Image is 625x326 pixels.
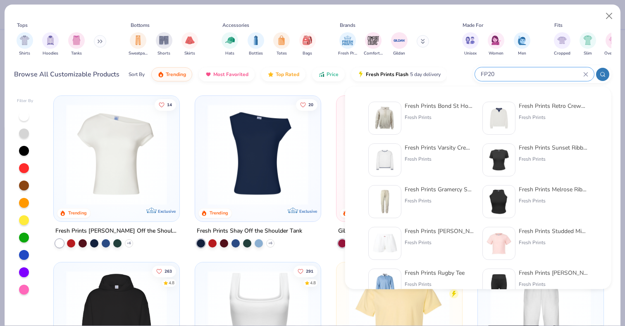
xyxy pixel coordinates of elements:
button: filter button [488,32,504,57]
span: Fresh Prints Flash [366,71,408,78]
img: 8f478216-4029-45fd-9955-0c7f7b28c4ae [372,105,398,131]
img: Women Image [491,36,501,45]
button: filter button [273,32,290,57]
div: filter for Tanks [68,32,85,57]
span: 291 [306,269,313,273]
span: Trending [166,71,186,78]
span: Totes [277,50,287,57]
button: Most Favorited [199,67,255,81]
div: Fits [554,21,563,29]
div: Accessories [222,21,249,29]
img: Gildan Image [393,34,406,47]
img: flash.gif [358,71,364,78]
div: filter for Slim [580,32,596,57]
div: Fresh Prints [519,239,588,246]
img: Hats Image [225,36,235,45]
span: Price [327,71,339,78]
button: filter button [222,32,238,57]
button: filter button [248,32,264,57]
div: filter for Oversized [604,32,623,57]
button: filter button [514,32,530,57]
img: 70c3639d-bc4b-40ae-a807-fad5dba3d2c4 [486,272,512,298]
span: 14 [167,102,172,107]
span: 5 day delivery [410,70,441,79]
div: Fresh Prints Varsity Crewneck [405,143,474,152]
img: Fresh Prints Image [341,34,354,47]
div: filter for Hats [222,32,238,57]
img: TopRated.gif [267,71,274,78]
button: Close [601,8,617,24]
img: Tanks Image [72,36,81,45]
button: filter button [181,32,198,57]
span: + 6 [127,241,131,246]
div: Fresh Prints Rugby Tee [405,269,465,277]
img: most_fav.gif [205,71,212,78]
img: Hoodies Image [46,36,55,45]
img: a1c94bf0-cbc2-4c5c-96ec-cab3b8502a7f [62,104,171,205]
img: 1a2c6ba4-25a5-4a7c-813e-5408472945e7 [486,231,512,256]
div: filter for Bags [299,32,316,57]
div: Fresh Prints Bond St Hoodie [405,102,474,110]
span: Oversized [604,50,623,57]
div: Fresh Prints Gramercy Sweats [405,185,474,194]
div: filter for Hoodies [42,32,59,57]
img: Men Image [518,36,527,45]
button: Fresh Prints Flash5 day delivery [351,67,447,81]
img: 3abb6cdb-110e-4e18-92a0-dbcd4e53f056 [486,105,512,131]
img: af1e0f41-62ea-4e8f-9b2b-c8bb59fc549d [312,104,422,205]
img: Shorts Image [159,36,169,45]
button: Like [293,265,317,277]
button: filter button [338,32,357,57]
div: Fresh Prints [519,114,588,121]
span: Sweatpants [129,50,148,57]
span: Skirts [184,50,195,57]
button: Top Rated [261,67,305,81]
span: Slim [584,50,592,57]
span: Bottles [249,50,263,57]
div: Browse All Customizable Products [14,69,119,79]
div: Fresh Prints [405,114,474,121]
span: + 6 [268,241,272,246]
div: Fresh Prints [519,281,588,288]
span: Comfort Colors [364,50,383,57]
div: Fresh Prints [PERSON_NAME] Biker shorts [519,269,588,277]
img: 40ec2264-0ddb-4f40-bcee-9c983d372ad1 [486,147,512,173]
span: Tanks [71,50,82,57]
button: Price [312,67,345,81]
div: filter for Bottles [248,32,264,57]
img: 6941f6ef-9911-4baf-93e1-c196a1b24760 [372,272,398,298]
div: Fresh Prints Melrose Ribbed Tank Top [519,185,588,194]
div: filter for Totes [273,32,290,57]
span: Women [489,50,503,57]
button: filter button [17,32,33,57]
img: af831d54-ce8e-4f35-888c-41887917e7ba [372,189,398,214]
div: Fresh Prints Studded Mini Tee [519,227,588,236]
button: Like [153,265,177,277]
button: Like [296,99,317,110]
img: Bottles Image [251,36,260,45]
button: filter button [580,32,596,57]
div: Fresh Prints [519,197,588,205]
div: filter for Fresh Prints [338,32,357,57]
span: Men [518,50,526,57]
span: Top Rated [276,71,299,78]
img: trending.gif [157,71,164,78]
div: Fresh Prints [405,155,474,163]
img: Skirts Image [185,36,195,45]
button: filter button [604,32,623,57]
div: Fresh Prints [PERSON_NAME] Shorts [405,227,474,236]
div: filter for Skirts [181,32,198,57]
button: filter button [42,32,59,57]
div: filter for Men [514,32,530,57]
span: Gildan [393,50,405,57]
img: 5716b33b-ee27-473a-ad8a-9b8687048459 [203,104,312,205]
span: Fresh Prints [338,50,357,57]
div: filter for Cropped [554,32,570,57]
span: 20 [308,102,313,107]
div: Gildan Adult Heavy Blend 8 Oz. 50/50 Hooded Sweatshirt [338,226,460,236]
div: Fresh Prints [405,239,474,246]
div: filter for Sweatpants [129,32,148,57]
img: 983424bd-d784-4709-9537-2ec21e857757 [486,189,512,214]
img: 6b792ad1-0a92-4c6c-867d-0a513d180b94 [372,231,398,256]
button: filter button [462,32,479,57]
